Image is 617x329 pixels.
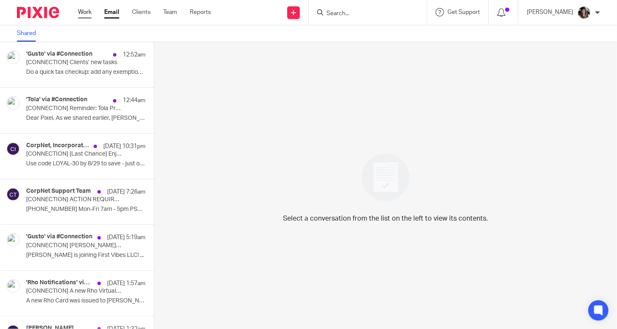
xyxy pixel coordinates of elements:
[107,188,145,196] p: [DATE] 7:26am
[6,279,20,293] img: %3E %3Ctext x='21' fill='%23ffffff' font-family='aktiv-grotesk,-apple-system,BlinkMacSystemFont,S...
[6,96,20,110] img: %3E %3Ctext x='21' fill='%23ffffff' font-family='aktiv-grotesk,-apple-system,BlinkMacSystemFont,S...
[6,51,20,64] img: %3E %3Ctext x='21' fill='%23ffffff' font-family='aktiv-grotesk,-apple-system,BlinkMacSystemFont,S...
[26,206,145,213] p: [PHONE_NUMBER] Mon-Fri 7am - 5pm PST Action...
[26,297,145,305] p: A new Rho Card was issued to [PERSON_NAME] for...
[104,8,119,16] a: Email
[26,69,145,76] p: Do a quick tax checkup: add any exemptions that...
[78,8,92,16] a: Work
[26,188,91,195] h4: CorpNet Support Team
[326,10,401,18] input: Search
[132,8,151,16] a: Clients
[103,142,145,151] p: [DATE] 10:31pm
[107,233,145,242] p: [DATE] 5:19am
[26,196,121,203] p: [CONNECTION] ACTION REQUIRED: We need your signature to continue
[6,233,20,247] img: %3E %3Ctext x='21' fill='%23ffffff' font-family='aktiv-grotesk,-apple-system,BlinkMacSystemFont,S...
[577,6,591,19] img: IMG_2906.JPEG
[123,96,145,105] p: 12:44am
[283,213,488,224] p: Select a conversation from the list on the left to view its contents.
[26,279,93,286] h4: 'Rho Notifications' via #Connection
[123,51,145,59] p: 12:52am
[26,233,92,240] h4: 'Gusto' via #Connection
[26,51,92,58] h4: 'Gusto' via #Connection
[26,115,145,122] p: Dear Pixel, As we shared earlier, [PERSON_NAME] has...
[107,279,145,288] p: [DATE] 1:57am
[17,25,42,42] a: Shared
[447,9,480,15] span: Get Support
[17,7,59,18] img: Pixie
[527,8,573,16] p: [PERSON_NAME]
[26,59,121,66] p: [CONNECTION] Clients’ new tasks
[26,151,121,158] p: [CONNECTION] [Last Chance] Enjoy 30% Off Your Next Order
[26,252,145,259] p: [PERSON_NAME] is joining First Vibes LLC! ...
[26,105,121,112] p: [CONNECTION] Reminder: Tola Product Wind Down on [DATE]
[6,142,20,156] img: svg%3E
[26,142,89,149] h4: CorpNet, Incorporated
[26,96,87,103] h4: 'Tola' via #Connection
[26,160,145,167] p: Use code LOYAL-30 by 8/29 to save - just our...
[190,8,211,16] a: Reports
[356,148,415,207] img: image
[163,8,177,16] a: Team
[6,188,20,201] img: svg%3E
[26,288,121,295] p: [CONNECTION] A new Rho Virtual Card Created
[26,242,121,249] p: [CONNECTION] [PERSON_NAME] accepted your offer at First Vibes LLC!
